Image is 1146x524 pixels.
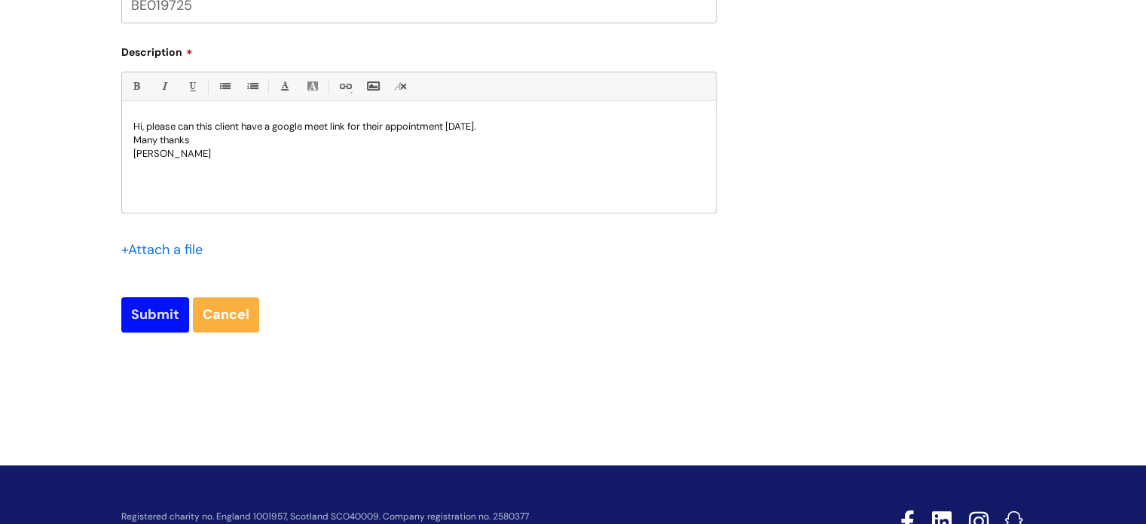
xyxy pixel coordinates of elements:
a: Font Color [275,77,294,96]
a: Underline(Ctrl-U) [182,77,201,96]
a: Remove formatting (Ctrl-\) [391,77,410,96]
a: Italic (Ctrl-I) [154,77,173,96]
a: 1. Ordered List (Ctrl-Shift-8) [243,77,261,96]
label: Description [121,41,717,59]
p: Hi, please can this client have a google meet link for their appointment [DATE]. [133,120,704,133]
a: • Unordered List (Ctrl-Shift-7) [215,77,234,96]
input: Submit [121,297,189,332]
p: Many thanks [133,133,704,147]
a: Insert Image... [363,77,382,96]
a: Link [335,77,354,96]
a: Bold (Ctrl-B) [127,77,145,96]
div: Attach a file [121,237,212,262]
a: Cancel [193,297,259,332]
p: Registered charity no. England 1001957, Scotland SCO40009. Company registration no. 2580377 [121,512,793,522]
p: [PERSON_NAME] [133,147,704,161]
a: Back Color [303,77,322,96]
